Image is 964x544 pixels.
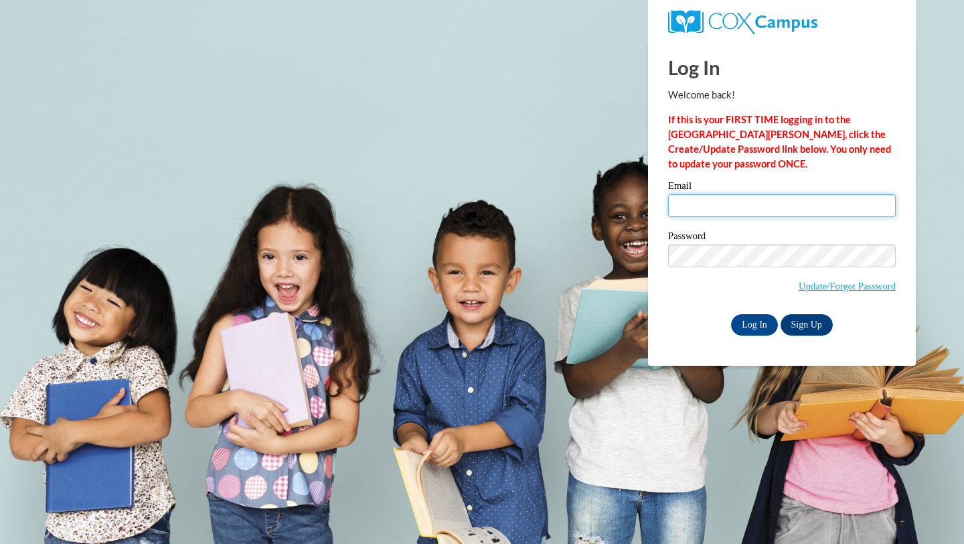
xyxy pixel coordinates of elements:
[668,88,896,103] p: Welcome back!
[668,114,891,169] strong: If this is your FIRST TIME logging in to the [GEOGRAPHIC_DATA][PERSON_NAME], click the Create/Upd...
[668,231,896,245] label: Password
[731,314,778,336] input: Log In
[799,281,896,291] a: Update/Forgot Password
[668,10,817,34] img: COX Campus
[668,15,817,27] a: COX Campus
[781,314,833,336] a: Sign Up
[668,54,896,81] h1: Log In
[668,181,896,194] label: Email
